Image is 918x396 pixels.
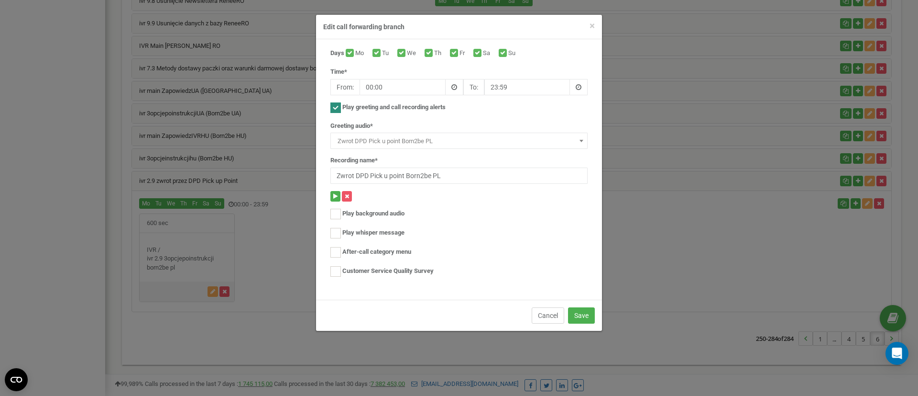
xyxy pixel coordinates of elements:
label: Tu [382,49,391,58]
label: After-call category menu [342,248,411,257]
label: Days [330,49,344,58]
h4: Edit call forwarding branch [323,22,595,32]
span: To: [463,79,484,95]
span: From: [330,79,360,95]
label: Th [434,49,444,58]
label: Fr [459,49,467,58]
span: Zwrot DPD Pick u point Born2be PL [330,133,588,149]
label: Sa [483,49,492,58]
label: Time* [330,68,347,77]
label: Mo [355,49,366,58]
button: Cancel [532,307,564,324]
label: Su [508,49,518,58]
button: Open CMP widget [5,368,28,391]
button: Save [568,307,595,324]
div: Open Intercom Messenger [885,342,908,365]
span: × [590,20,595,32]
label: Greeting audio* [330,122,373,131]
label: Play greeting and call recording alerts [342,103,446,112]
label: Play background audio [342,209,404,218]
label: Customer Service Quality Survey [342,267,434,276]
label: Play whisper message [342,228,404,238]
span: Zwrot DPD Pick u point Born2be PL [334,135,584,148]
label: We [407,49,418,58]
label: Recording name* [330,156,378,165]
